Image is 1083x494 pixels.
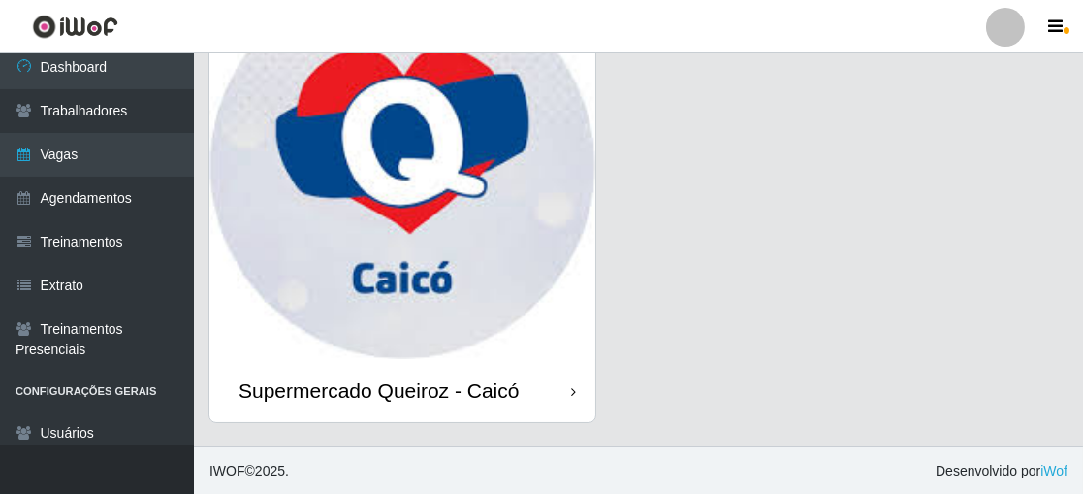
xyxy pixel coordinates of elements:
[209,461,289,481] span: © 2025 .
[32,15,118,39] img: CoreUI Logo
[936,461,1067,481] span: Desenvolvido por
[1040,463,1067,478] a: iWof
[239,379,519,403] div: Supermercado Queiroz - Caicó
[209,463,245,478] span: IWOF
